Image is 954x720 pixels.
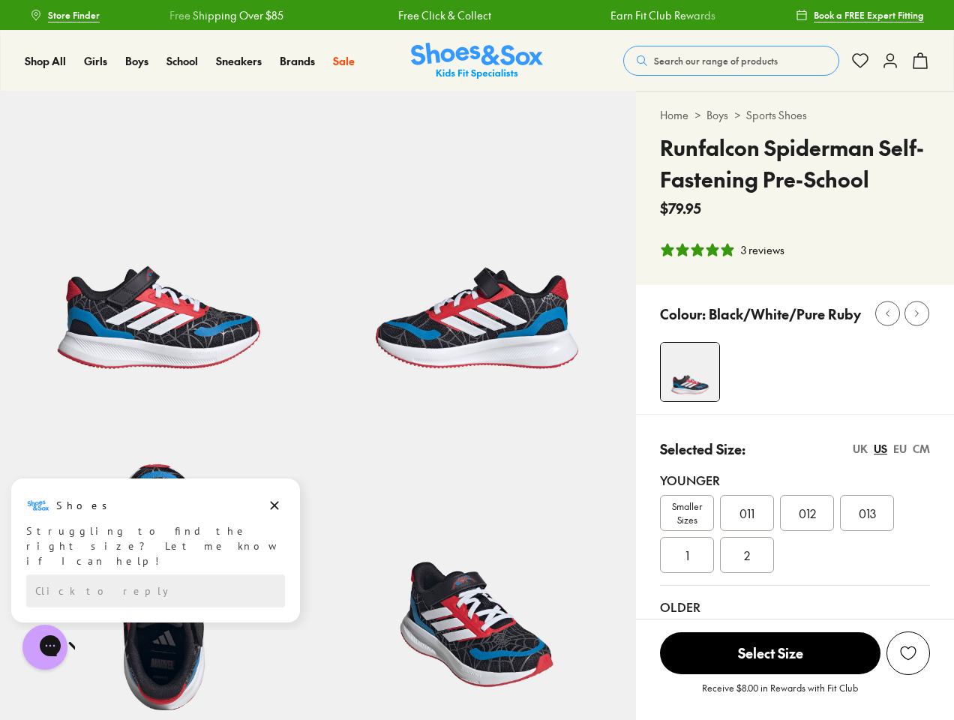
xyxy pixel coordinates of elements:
a: Boys [706,107,728,123]
span: School [166,53,198,68]
div: Younger [660,471,930,489]
button: 5 stars, 3 ratings [660,242,784,258]
div: US [874,441,887,457]
a: Boys [125,53,148,69]
button: Search our range of products [623,46,839,76]
a: School [166,53,198,69]
span: Sneakers [216,53,262,68]
div: > > [660,107,930,123]
span: Shop All [25,53,66,68]
img: 4-547290_1 [661,343,719,401]
span: Search our range of products [654,54,778,67]
button: Select Size [660,631,880,675]
span: Brands [280,53,315,68]
span: 013 [859,504,876,522]
img: Shoes logo [26,17,50,41]
a: Sale [333,53,355,69]
h3: Shoes [56,22,115,37]
span: Store Finder [48,8,100,22]
p: Receive $8.00 in Rewards with Fit Club [702,681,858,708]
iframe: Gorgias live chat messenger [15,619,75,675]
button: Dismiss campaign [264,19,285,40]
a: Shop All [25,53,66,69]
span: 2 [744,546,750,564]
span: 1 [685,546,689,564]
div: CM [913,441,930,457]
div: UK [853,441,868,457]
a: Store Finder [30,1,100,28]
span: Boys [125,53,148,68]
p: Colour: [660,304,706,324]
a: Free Shipping Over $85 [169,7,283,23]
button: Add to Wishlist [886,631,930,675]
div: EU [893,441,907,457]
span: Smaller Sizes [661,499,713,526]
div: Older [660,598,930,616]
h4: Runfalcon Spiderman Self-Fastening Pre-School [660,132,930,195]
div: 3 reviews [741,242,784,258]
a: Brands [280,53,315,69]
img: SNS_Logo_Responsive.svg [411,43,543,79]
a: Earn Fit Club Rewards [610,7,715,23]
span: Select Size [660,632,880,674]
div: Campaign message [11,2,300,146]
p: Black/White/Pure Ruby [709,304,861,324]
a: Girls [84,53,107,69]
span: 012 [799,504,816,522]
div: Reply to the campaigns [26,98,285,131]
img: 5-547291_1 [318,91,636,409]
span: 011 [739,504,754,522]
div: Struggling to find the right size? Let me know if I can help! [26,47,285,92]
a: Sports Shoes [746,107,807,123]
div: Message from Shoes. Struggling to find the right size? Let me know if I can help! [11,17,300,92]
a: Free Click & Collect [397,7,490,23]
span: $79.95 [660,198,701,218]
a: Sneakers [216,53,262,69]
a: Book a FREE Expert Fitting [796,1,924,28]
span: Sale [333,53,355,68]
a: Shoes & Sox [411,43,543,79]
span: Book a FREE Expert Fitting [814,8,924,22]
a: Home [660,107,688,123]
span: Girls [84,53,107,68]
p: Selected Size: [660,439,745,459]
